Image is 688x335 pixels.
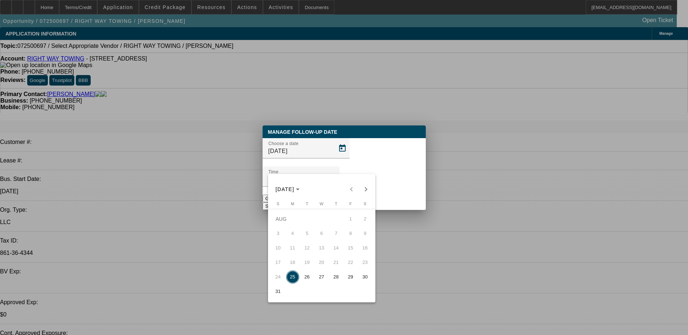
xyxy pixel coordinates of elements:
[301,270,314,284] span: 26
[272,285,285,298] span: 31
[286,227,299,240] span: 4
[359,241,372,255] span: 16
[286,270,299,284] span: 25
[343,241,358,255] button: August 15, 2025
[271,212,343,226] td: AUG
[344,256,357,269] span: 22
[291,202,294,206] span: M
[300,241,314,255] button: August 12, 2025
[364,202,366,206] span: S
[329,255,343,270] button: August 21, 2025
[359,212,372,226] span: 2
[358,255,372,270] button: August 23, 2025
[344,227,357,240] span: 8
[306,202,308,206] span: T
[320,202,323,206] span: W
[358,226,372,241] button: August 9, 2025
[315,227,328,240] span: 6
[272,256,285,269] span: 17
[358,212,372,226] button: August 2, 2025
[344,270,357,284] span: 29
[273,183,303,196] button: Choose month and year
[301,227,314,240] span: 5
[314,241,329,255] button: August 13, 2025
[343,226,358,241] button: August 8, 2025
[272,270,285,284] span: 24
[272,227,285,240] span: 3
[359,182,373,197] button: Next month
[271,226,285,241] button: August 3, 2025
[315,241,328,255] span: 13
[358,241,372,255] button: August 16, 2025
[359,227,372,240] span: 9
[271,255,285,270] button: August 17, 2025
[330,270,343,284] span: 28
[358,270,372,284] button: August 30, 2025
[285,270,300,284] button: August 25, 2025
[359,256,372,269] span: 23
[286,241,299,255] span: 11
[343,270,358,284] button: August 29, 2025
[301,256,314,269] span: 19
[349,202,352,206] span: F
[300,226,314,241] button: August 5, 2025
[343,255,358,270] button: August 22, 2025
[315,256,328,269] span: 20
[315,270,328,284] span: 27
[359,270,372,284] span: 30
[344,212,357,226] span: 1
[285,255,300,270] button: August 18, 2025
[329,241,343,255] button: August 14, 2025
[329,226,343,241] button: August 7, 2025
[314,255,329,270] button: August 20, 2025
[300,255,314,270] button: August 19, 2025
[344,241,357,255] span: 15
[276,186,294,192] span: [DATE]
[271,241,285,255] button: August 10, 2025
[314,226,329,241] button: August 6, 2025
[335,202,337,206] span: T
[330,241,343,255] span: 14
[300,270,314,284] button: August 26, 2025
[271,284,285,299] button: August 31, 2025
[277,202,279,206] span: S
[285,241,300,255] button: August 11, 2025
[301,241,314,255] span: 12
[314,270,329,284] button: August 27, 2025
[329,270,343,284] button: August 28, 2025
[286,256,299,269] span: 18
[330,227,343,240] span: 7
[271,270,285,284] button: August 24, 2025
[285,226,300,241] button: August 4, 2025
[272,241,285,255] span: 10
[330,256,343,269] span: 21
[343,212,358,226] button: August 1, 2025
